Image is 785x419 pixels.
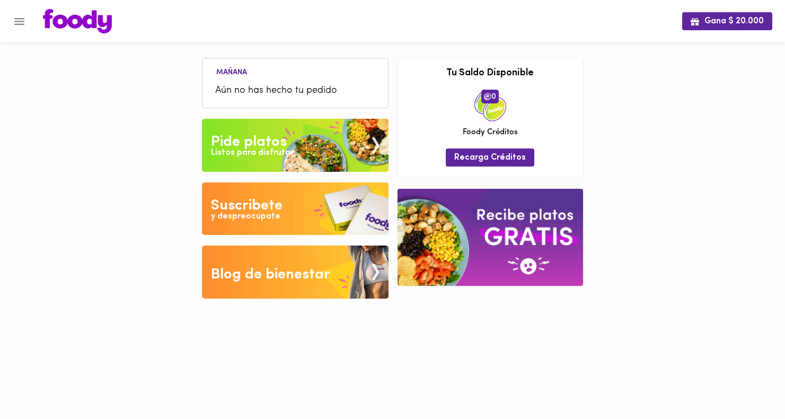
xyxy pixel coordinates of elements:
div: Listos para disfrutar [211,147,294,159]
li: Mañana [208,66,255,76]
span: 0 [481,90,499,103]
img: referral-banner.png [398,189,583,286]
button: Menu [6,8,32,34]
div: Pide platos [211,132,287,153]
button: Gana $ 20.000 [682,12,772,30]
h3: Tu Saldo Disponible [405,68,575,79]
div: Suscribete [211,195,283,216]
img: logo.png [43,9,112,33]
img: credits-package.png [474,90,506,121]
iframe: Messagebird Livechat Widget [724,357,774,408]
span: Recarga Créditos [454,153,526,163]
div: y despreocupate [211,211,280,223]
span: Aún no has hecho tu pedido [215,84,375,98]
img: Disfruta bajar de peso [202,182,389,235]
span: Foody Créditos [463,127,518,138]
img: Pide un Platos [202,119,389,172]
img: foody-creditos.png [484,93,491,100]
span: Gana $ 20.000 [691,16,764,27]
div: Blog de bienestar [211,264,330,285]
button: Recarga Créditos [446,149,534,166]
img: Blog de bienestar [202,246,389,299]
